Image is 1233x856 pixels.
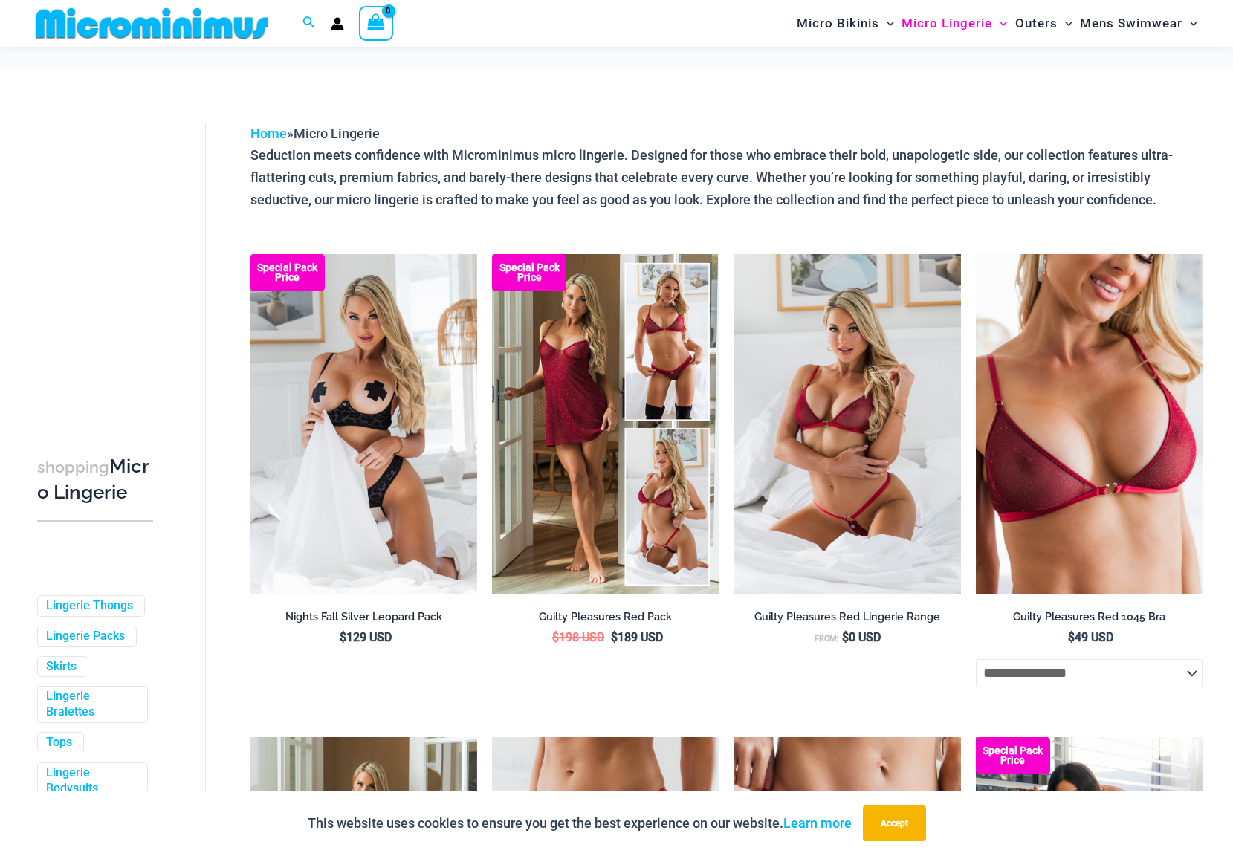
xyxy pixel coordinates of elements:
[611,630,663,644] bdi: 189 USD
[1182,4,1197,42] span: Menu Toggle
[308,812,852,834] p: This website uses cookies to ensure you get the best experience on our website.
[976,610,1203,624] h2: Guilty Pleasures Red 1045 Bra
[976,254,1203,594] img: Guilty Pleasures Red 1045 Bra 01
[992,4,1007,42] span: Menu Toggle
[791,2,1203,45] nav: Site Navigation
[37,111,171,408] iframe: TrustedSite Certified
[879,4,894,42] span: Menu Toggle
[37,454,153,505] h3: Micro Lingerie
[1058,4,1072,42] span: Menu Toggle
[976,610,1203,629] a: Guilty Pleasures Red 1045 Bra
[815,634,838,643] span: From:
[976,746,1050,765] b: Special Pack Price
[1012,4,1076,42] a: OutersMenu ToggleMenu Toggle
[734,254,960,594] a: Guilty Pleasures Red 1045 Bra 689 Micro 05Guilty Pleasures Red 1045 Bra 689 Micro 06Guilty Pleasu...
[492,610,719,624] h2: Guilty Pleasures Red Pack
[842,630,881,644] bdi: 0 USD
[302,14,316,33] a: Search icon link
[250,126,380,141] span: »
[783,815,852,831] a: Learn more
[250,263,325,282] b: Special Pack Price
[340,630,346,644] span: $
[37,458,109,476] span: shopping
[492,610,719,629] a: Guilty Pleasures Red Pack
[611,630,618,644] span: $
[492,254,719,594] a: Guilty Pleasures Red Collection Pack F Guilty Pleasures Red Collection Pack BGuilty Pleasures Red...
[359,6,393,40] a: View Shopping Cart, empty
[552,630,559,644] span: $
[1080,4,1182,42] span: Mens Swimwear
[340,630,392,644] bdi: 129 USD
[30,7,274,40] img: MM SHOP LOGO FLAT
[863,805,926,841] button: Accept
[492,254,719,594] img: Guilty Pleasures Red Collection Pack F
[46,689,136,720] a: Lingerie Bralettes
[250,610,477,624] h2: Nights Fall Silver Leopard Pack
[1076,4,1201,42] a: Mens SwimwearMenu ToggleMenu Toggle
[1068,630,1113,644] bdi: 49 USD
[250,254,477,594] img: Nights Fall Silver Leopard 1036 Bra 6046 Thong 09v2
[734,254,960,594] img: Guilty Pleasures Red 1045 Bra 689 Micro 05
[331,17,344,30] a: Account icon link
[898,4,1011,42] a: Micro LingerieMenu ToggleMenu Toggle
[250,610,477,629] a: Nights Fall Silver Leopard Pack
[46,735,72,750] a: Tops
[734,610,960,629] a: Guilty Pleasures Red Lingerie Range
[842,630,849,644] span: $
[250,144,1203,210] p: Seduction meets confidence with Microminimus micro lingerie. Designed for those who embrace their...
[492,263,566,282] b: Special Pack Price
[1015,4,1058,42] span: Outers
[250,126,287,141] a: Home
[294,126,380,141] span: Micro Lingerie
[552,630,604,644] bdi: 198 USD
[734,610,960,624] h2: Guilty Pleasures Red Lingerie Range
[46,629,125,644] a: Lingerie Packs
[976,254,1203,594] a: Guilty Pleasures Red 1045 Bra 01Guilty Pleasures Red 1045 Bra 02Guilty Pleasures Red 1045 Bra 02
[793,4,898,42] a: Micro BikinisMenu ToggleMenu Toggle
[46,765,136,797] a: Lingerie Bodysuits
[250,254,477,594] a: Nights Fall Silver Leopard 1036 Bra 6046 Thong 09v2 Nights Fall Silver Leopard 1036 Bra 6046 Thon...
[797,4,879,42] span: Micro Bikinis
[46,659,77,675] a: Skirts
[902,4,992,42] span: Micro Lingerie
[46,598,133,614] a: Lingerie Thongs
[1068,630,1075,644] span: $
